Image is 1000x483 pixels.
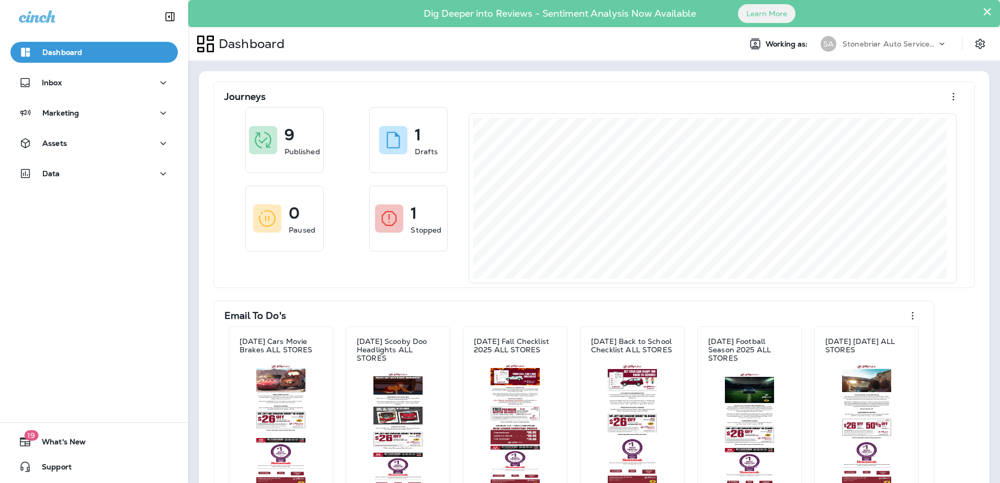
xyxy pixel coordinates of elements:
[31,438,86,450] span: What's New
[474,337,556,354] p: [DATE] Fall Checklist 2025 ALL STORES
[982,3,992,20] button: Close
[10,102,178,123] button: Marketing
[411,225,441,235] p: Stopped
[411,208,417,218] p: 1
[155,6,185,27] button: Collapse Sidebar
[42,139,67,147] p: Assets
[415,146,438,157] p: Drafts
[289,208,300,218] p: 0
[31,463,72,475] span: Support
[42,48,82,56] p: Dashboard
[971,34,990,53] button: Settings
[708,337,791,362] p: [DATE] Football Season 2025 ALL STORES
[10,163,178,184] button: Data
[766,40,810,49] span: Working as:
[10,431,178,452] button: 19What's New
[285,146,320,157] p: Published
[289,225,315,235] p: Paused
[415,130,421,140] p: 1
[10,72,178,93] button: Inbox
[224,91,266,102] p: Journeys
[42,169,60,178] p: Data
[10,133,178,154] button: Assets
[42,109,79,117] p: Marketing
[843,40,937,48] p: Stonebriar Auto Services Group
[240,337,322,354] p: [DATE] Cars Movie Brakes ALL STORES
[821,36,836,52] div: SA
[738,4,796,23] button: Learn More
[591,337,674,354] p: [DATE] Back to School Checklist ALL STORES
[10,456,178,477] button: Support
[42,78,62,87] p: Inbox
[10,42,178,63] button: Dashboard
[224,310,286,321] p: Email To Do's
[825,337,908,354] p: [DATE] [DATE] ALL STORES
[285,130,294,140] p: 9
[24,430,38,441] span: 19
[357,337,439,362] p: [DATE] Scooby Doo Headlights ALL STORES
[214,36,285,52] p: Dashboard
[393,12,726,15] p: Dig Deeper into Reviews - Sentiment Analysis Now Available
